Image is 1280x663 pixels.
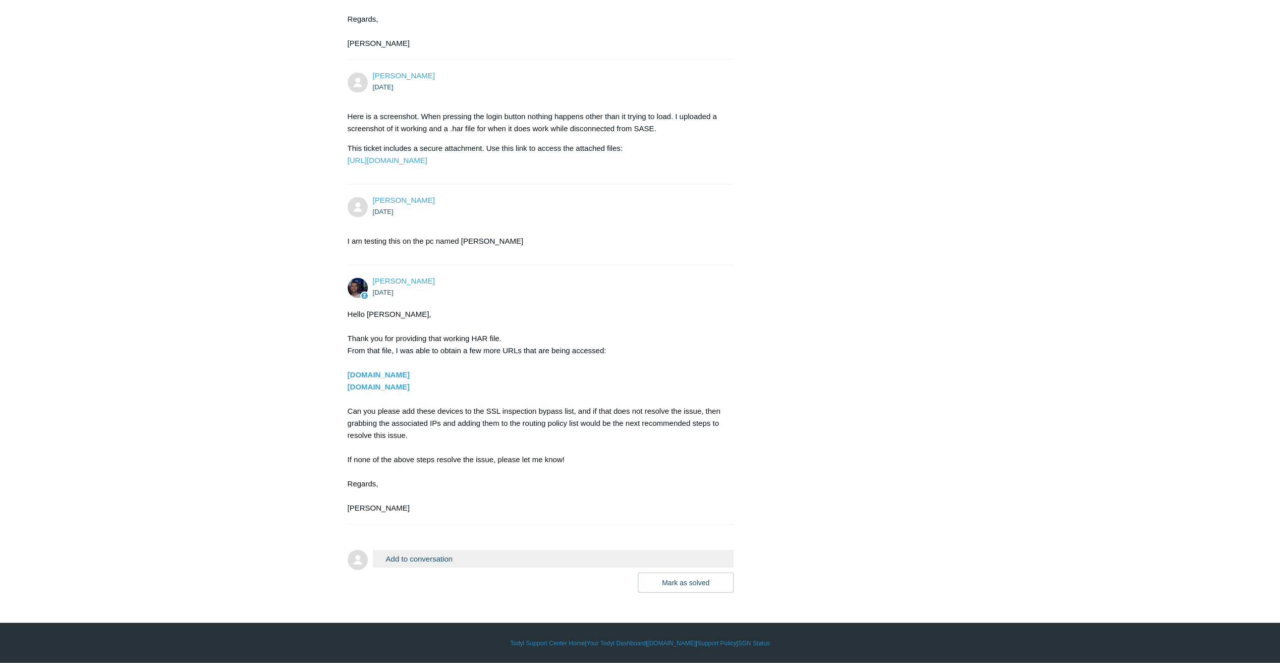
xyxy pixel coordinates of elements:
time: 10/02/2025, 10:30 [373,289,394,296]
a: [DOMAIN_NAME] [647,639,696,648]
span: Connor Davis [373,277,435,285]
p: Here is a screenshot. When pressing the login button nothing happens other than it trying to load... [348,111,724,135]
a: [DOMAIN_NAME] [348,382,410,391]
a: SGN Status [738,639,770,648]
div: | | | | [348,639,933,648]
button: Mark as solved [638,573,734,593]
a: [DOMAIN_NAME] [348,370,410,379]
time: 10/01/2025, 14:37 [373,83,394,91]
a: Todyl Support Center Home [510,639,585,648]
time: 10/01/2025, 14:37 [373,208,394,215]
button: Add to conversation [373,550,734,568]
div: Hello [PERSON_NAME], Thank you for providing that working HAR file. From that file, I was able to... [348,308,724,514]
a: [URL][DOMAIN_NAME] [348,156,427,164]
a: [PERSON_NAME] [373,196,435,204]
span: Jacob Barry [373,196,435,204]
a: [PERSON_NAME] [373,277,435,285]
p: I am testing this on the pc named [PERSON_NAME] [348,235,724,247]
a: [PERSON_NAME] [373,71,435,80]
p: This ticket includes a secure attachment. Use this link to access the attached files: [348,142,724,167]
span: Jacob Barry [373,71,435,80]
a: Your Todyl Dashboard [586,639,645,648]
a: Support Policy [697,639,736,648]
